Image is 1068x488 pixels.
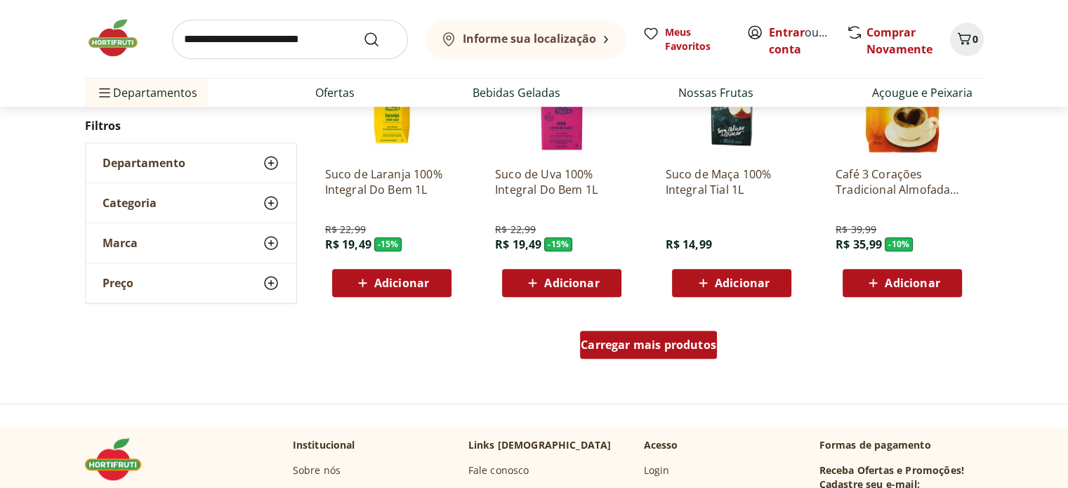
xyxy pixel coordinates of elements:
[715,277,770,289] span: Adicionar
[96,76,113,110] button: Menu
[374,277,429,289] span: Adicionar
[544,237,572,251] span: - 15 %
[665,25,730,53] span: Meus Favoritos
[293,438,355,452] p: Institucional
[885,237,913,251] span: - 10 %
[85,438,155,480] img: Hortifruti
[502,269,621,297] button: Adicionar
[325,223,366,237] span: R$ 22,99
[103,157,185,171] span: Departamento
[103,197,157,211] span: Categoria
[769,25,846,57] a: Criar conta
[473,84,560,101] a: Bebidas Geladas
[363,31,397,48] button: Submit Search
[85,17,155,59] img: Hortifruti
[86,184,296,223] button: Categoria
[769,24,831,58] span: ou
[665,237,711,252] span: R$ 14,99
[544,277,599,289] span: Adicionar
[86,264,296,303] button: Preço
[172,20,408,59] input: search
[468,438,612,452] p: Links [DEMOGRAPHIC_DATA]
[885,277,940,289] span: Adicionar
[374,237,402,251] span: - 15 %
[866,25,932,57] a: Comprar Novamente
[581,339,716,350] span: Carregar mais produtos
[644,438,678,452] p: Acesso
[332,269,451,297] button: Adicionar
[495,223,536,237] span: R$ 22,99
[836,166,969,197] a: Café 3 Corações Tradicional Almofada 500g
[872,84,973,101] a: Açougue e Peixaria
[495,166,628,197] a: Suco de Uva 100% Integral Do Bem 1L
[672,269,791,297] button: Adicionar
[836,237,882,252] span: R$ 35,99
[86,144,296,183] button: Departamento
[665,166,798,197] a: Suco de Maça 100% Integral Tial 1L
[819,463,964,477] h3: Receba Ofertas e Promoções!
[425,20,626,59] button: Informe sua localização
[950,22,984,56] button: Carrinho
[86,224,296,263] button: Marca
[644,463,670,477] a: Login
[836,223,876,237] span: R$ 39,99
[103,237,138,251] span: Marca
[85,112,297,140] h2: Filtros
[678,84,753,101] a: Nossas Frutas
[96,76,197,110] span: Departamentos
[103,277,133,291] span: Preço
[325,166,459,197] a: Suco de Laranja 100% Integral Do Bem 1L
[463,31,596,46] b: Informe sua localização
[769,25,805,40] a: Entrar
[293,463,341,477] a: Sobre nós
[642,25,730,53] a: Meus Favoritos
[468,463,529,477] a: Fale conosco
[325,237,371,252] span: R$ 19,49
[580,331,717,364] a: Carregar mais produtos
[973,32,978,46] span: 0
[843,269,962,297] button: Adicionar
[315,84,355,101] a: Ofertas
[819,438,984,452] p: Formas de pagamento
[495,237,541,252] span: R$ 19,49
